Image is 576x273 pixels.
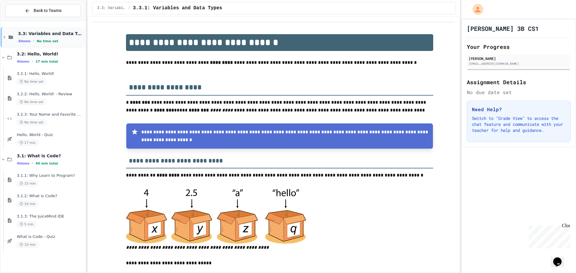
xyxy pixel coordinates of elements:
span: 3.1.3: The JuiceMind IDE [17,214,84,219]
span: 15 min [17,181,38,186]
span: 10 min [17,242,38,248]
span: • [32,59,33,64]
span: No time set [17,99,46,105]
div: Chat with us now!Close [2,2,41,38]
span: 3.3.1: Variables and Data Types [133,4,222,12]
span: 3 items [18,39,31,43]
h3: Need Help? [472,106,565,113]
span: 3.1.1: Why Learn to Program? [17,173,84,178]
span: No time set [37,39,58,43]
p: Switch to "Grade View" to access the chat feature and communicate with your teacher for help and ... [472,115,565,133]
span: 10 min [17,201,38,207]
span: 3.2: Hello, World! [17,51,84,57]
span: 3.2.2: Hello, World! - Review [17,92,84,97]
span: 3.1: What is Code? [17,153,84,159]
button: Back to Teams [5,4,81,17]
span: Hello, World - Quiz [17,132,84,138]
span: • [33,39,34,43]
span: 3.3: Variables and Data Types [97,6,126,10]
h1: [PERSON_NAME] 3B CS1 [467,24,539,33]
div: No due date set [467,89,571,96]
span: No time set [17,120,46,125]
span: 5 min [17,221,36,227]
span: / [128,6,130,10]
div: [EMAIL_ADDRESS][DOMAIN_NAME] [469,61,569,66]
span: Back to Teams [34,7,61,14]
span: 3.3: Variables and Data Types [18,31,84,36]
span: 4 items [17,162,29,165]
span: 3.2.3: Your Name and Favorite Movie [17,112,84,117]
h2: Your Progress [467,43,571,51]
iframe: chat widget [526,223,570,248]
span: What is Code - Quiz [17,234,84,239]
span: 17 min [17,140,38,146]
span: 40 min total [35,162,58,165]
div: My Account [466,2,485,16]
iframe: chat widget [551,249,570,267]
span: • [32,161,33,166]
span: 4 items [17,60,29,64]
h2: Assignment Details [467,78,571,86]
div: [PERSON_NAME] [469,56,569,61]
span: 17 min total [35,60,58,64]
span: 3.1.2: What is Code? [17,194,84,199]
span: No time set [17,79,46,85]
span: 3.2.1: Hello, World! [17,71,84,76]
